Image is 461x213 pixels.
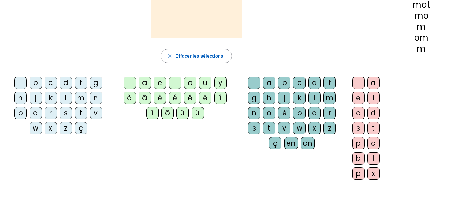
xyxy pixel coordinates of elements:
div: g [248,92,260,104]
div: j [278,92,290,104]
div: m [323,92,336,104]
div: o [352,107,365,119]
div: s [60,107,72,119]
div: s [352,122,365,134]
div: mot [393,1,450,9]
div: t [263,122,275,134]
div: a [139,77,151,89]
div: é [169,92,181,104]
div: m [393,45,450,53]
div: m [393,23,450,31]
div: ç [75,122,87,134]
div: f [75,77,87,89]
div: x [308,122,321,134]
div: r [323,107,336,119]
div: a [263,77,275,89]
div: z [60,122,72,134]
div: q [30,107,42,119]
div: l [308,92,321,104]
div: p [293,107,306,119]
div: t [75,107,87,119]
div: k [45,92,57,104]
div: t [367,122,380,134]
div: û [176,107,189,119]
div: v [278,122,290,134]
div: d [60,77,72,89]
span: Effacer les sélections [175,52,223,60]
div: u [199,77,211,89]
div: n [248,107,260,119]
div: b [352,152,365,165]
div: z [323,122,336,134]
div: l [60,92,72,104]
div: ë [199,92,211,104]
div: mo [393,12,450,20]
div: s [248,122,260,134]
div: j [30,92,42,104]
div: w [293,122,306,134]
div: î [214,92,227,104]
div: on [301,137,315,149]
div: i [169,77,181,89]
div: y [214,77,227,89]
div: o [184,77,196,89]
div: é [278,107,290,119]
button: Effacer les sélections [161,49,232,63]
div: ç [269,137,281,149]
div: k [293,92,306,104]
div: o [263,107,275,119]
div: p [352,167,365,180]
div: m [75,92,87,104]
div: f [323,77,336,89]
div: c [45,77,57,89]
div: om [393,34,450,42]
div: i [367,92,380,104]
div: l [367,152,380,165]
div: ê [184,92,196,104]
div: a [367,77,380,89]
div: ô [161,107,174,119]
div: d [308,77,321,89]
div: c [367,137,380,149]
div: p [14,107,27,119]
div: w [30,122,42,134]
div: ü [192,107,204,119]
div: x [45,122,57,134]
div: q [308,107,321,119]
div: e [154,77,166,89]
div: è [154,92,166,104]
mat-icon: close [166,53,173,59]
div: b [30,77,42,89]
div: n [90,92,102,104]
div: b [278,77,290,89]
div: g [90,77,102,89]
div: r [45,107,57,119]
div: h [14,92,27,104]
div: en [284,137,298,149]
div: x [367,167,380,180]
div: v [90,107,102,119]
div: p [352,137,365,149]
div: c [293,77,306,89]
div: ï [146,107,159,119]
div: h [263,92,275,104]
div: â [139,92,151,104]
div: à [124,92,136,104]
div: d [367,107,380,119]
div: e [352,92,365,104]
